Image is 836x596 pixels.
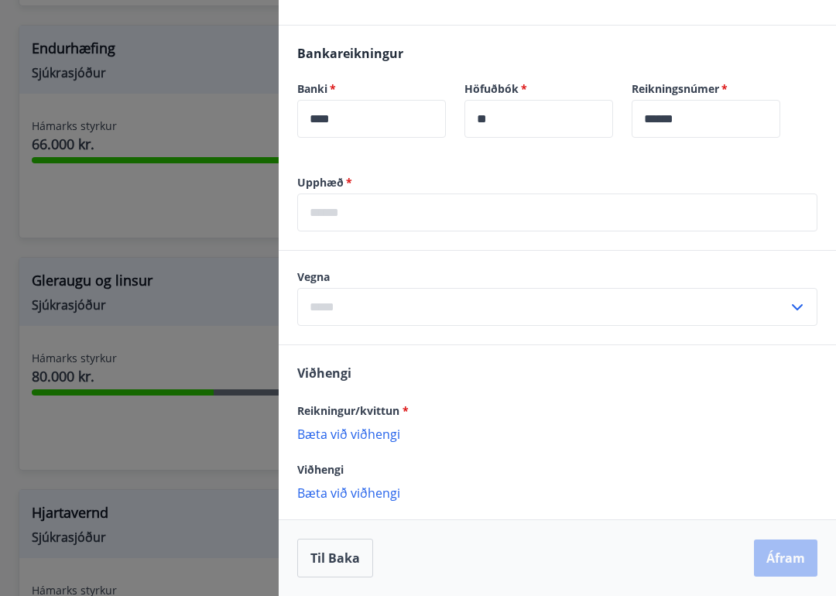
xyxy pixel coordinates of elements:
[297,81,446,97] label: Banki
[297,485,817,500] p: Bæta við viðhengi
[297,45,403,62] span: Bankareikningur
[297,269,817,285] label: Vegna
[297,539,373,577] button: Til baka
[632,81,780,97] label: Reikningsnúmer
[297,175,817,190] label: Upphæð
[297,194,817,231] div: Upphæð
[297,365,351,382] span: Viðhengi
[297,462,344,477] span: Viðhengi
[464,81,613,97] label: Höfuðbók
[297,403,409,418] span: Reikningur/kvittun
[297,426,817,441] p: Bæta við viðhengi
